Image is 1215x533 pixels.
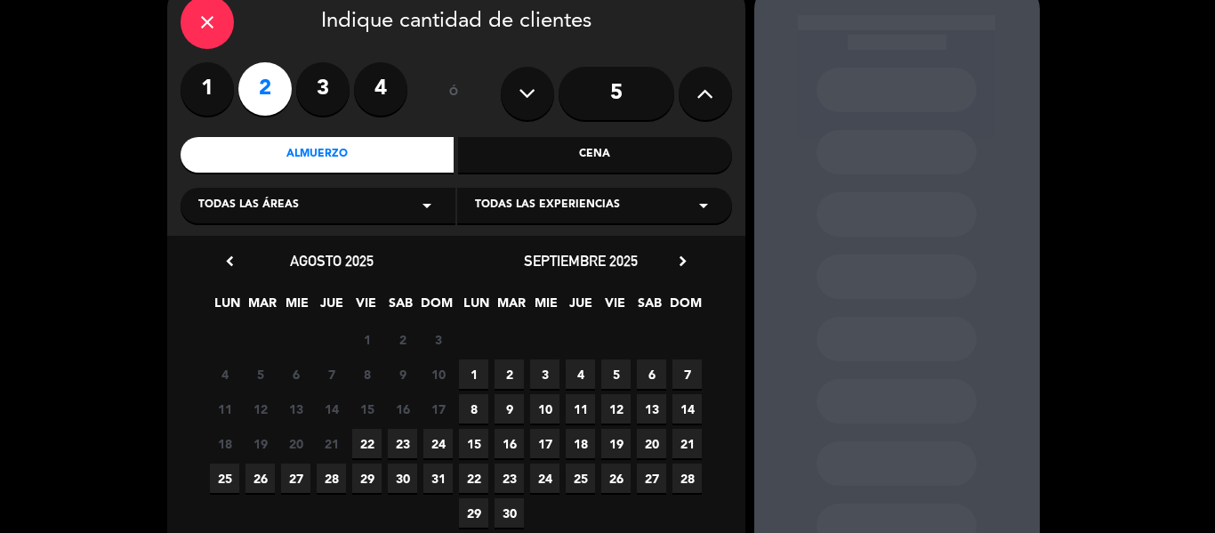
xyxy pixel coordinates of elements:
[637,394,666,424] span: 13
[181,62,234,116] label: 1
[566,394,595,424] span: 11
[281,394,310,424] span: 13
[566,359,595,389] span: 4
[296,62,350,116] label: 3
[388,325,417,354] span: 2
[566,293,595,322] span: JUE
[459,498,488,528] span: 29
[637,359,666,389] span: 6
[530,464,559,493] span: 24
[495,464,524,493] span: 23
[245,429,275,458] span: 19
[317,359,346,389] span: 7
[281,429,310,458] span: 20
[495,429,524,458] span: 16
[601,394,631,424] span: 12
[530,394,559,424] span: 10
[352,464,382,493] span: 29
[416,195,438,216] i: arrow_drop_down
[210,359,239,389] span: 4
[672,394,702,424] span: 14
[238,62,292,116] label: 2
[459,429,488,458] span: 15
[245,359,275,389] span: 5
[672,464,702,493] span: 28
[317,429,346,458] span: 21
[459,359,488,389] span: 1
[566,464,595,493] span: 25
[352,429,382,458] span: 22
[354,62,407,116] label: 4
[531,293,560,322] span: MIE
[530,359,559,389] span: 3
[423,464,453,493] span: 31
[524,252,638,270] span: septiembre 2025
[352,394,382,424] span: 15
[352,325,382,354] span: 1
[673,252,692,271] i: chevron_right
[245,394,275,424] span: 12
[210,429,239,458] span: 18
[425,62,483,125] div: ó
[462,293,491,322] span: LUN
[637,429,666,458] span: 20
[495,394,524,424] span: 9
[388,394,417,424] span: 16
[530,429,559,458] span: 17
[495,498,524,528] span: 30
[197,12,218,33] i: close
[475,197,620,214] span: Todas las experiencias
[282,293,311,322] span: MIE
[600,293,630,322] span: VIE
[386,293,415,322] span: SAB
[496,293,526,322] span: MAR
[459,394,488,424] span: 8
[290,252,374,270] span: agosto 2025
[388,464,417,493] span: 30
[670,293,699,322] span: DOM
[317,293,346,322] span: JUE
[317,464,346,493] span: 28
[495,359,524,389] span: 2
[245,464,275,493] span: 26
[210,394,239,424] span: 11
[601,464,631,493] span: 26
[459,464,488,493] span: 22
[566,429,595,458] span: 18
[221,252,239,271] i: chevron_left
[198,197,299,214] span: Todas las áreas
[635,293,664,322] span: SAB
[423,325,453,354] span: 3
[423,429,453,458] span: 24
[423,359,453,389] span: 10
[352,359,382,389] span: 8
[601,359,631,389] span: 5
[213,293,242,322] span: LUN
[247,293,277,322] span: MAR
[388,429,417,458] span: 23
[423,394,453,424] span: 17
[693,195,714,216] i: arrow_drop_down
[210,464,239,493] span: 25
[388,359,417,389] span: 9
[281,359,310,389] span: 6
[672,359,702,389] span: 7
[281,464,310,493] span: 27
[351,293,381,322] span: VIE
[421,293,450,322] span: DOM
[637,464,666,493] span: 27
[601,429,631,458] span: 19
[317,394,346,424] span: 14
[672,429,702,458] span: 21
[181,137,455,173] div: Almuerzo
[458,137,732,173] div: Cena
